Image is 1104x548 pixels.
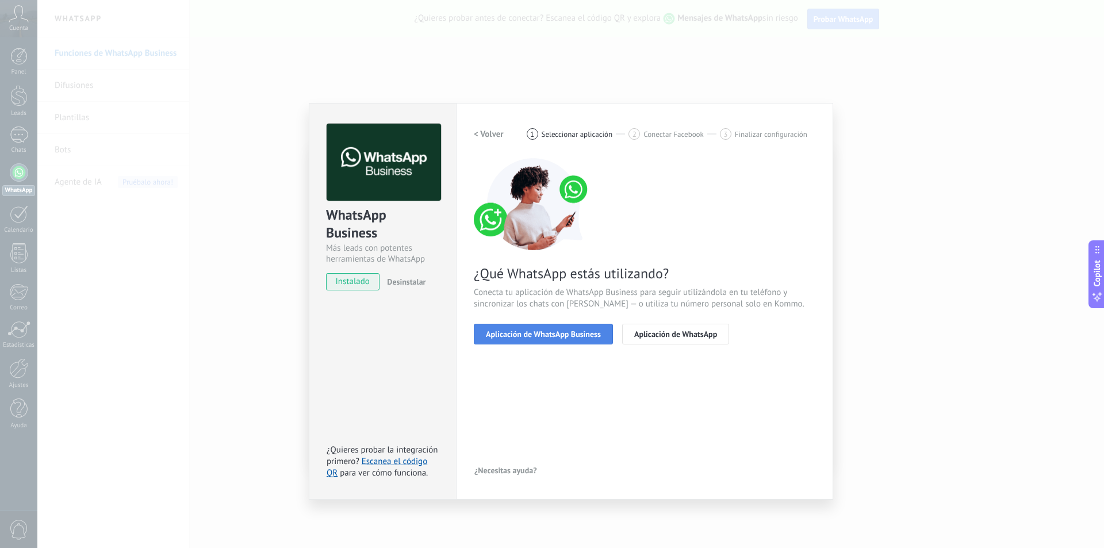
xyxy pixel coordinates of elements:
button: Aplicación de WhatsApp [622,324,729,344]
button: < Volver [474,124,504,144]
span: Desinstalar [387,277,425,287]
span: Copilot [1091,260,1103,286]
span: Aplicación de WhatsApp [634,330,717,338]
span: Seleccionar aplicación [542,130,613,139]
img: connect number [474,158,595,250]
img: logo_main.png [327,124,441,201]
span: para ver cómo funciona. [340,467,428,478]
span: Conecta tu aplicación de WhatsApp Business para seguir utilizándola en tu teléfono y sincronizar ... [474,287,815,310]
button: ¿Necesitas ayuda? [474,462,538,479]
span: 1 [530,129,534,139]
span: Finalizar configuración [735,130,807,139]
button: Aplicación de WhatsApp Business [474,324,613,344]
span: instalado [327,273,379,290]
div: WhatsApp Business [326,206,439,243]
span: Aplicación de WhatsApp Business [486,330,601,338]
div: Más leads con potentes herramientas de WhatsApp [326,243,439,265]
span: ¿Quieres probar la integración primero? [327,444,438,467]
a: Escanea el código QR [327,456,427,478]
h2: < Volver [474,129,504,140]
span: ¿Necesitas ayuda? [474,466,537,474]
span: 2 [632,129,637,139]
span: ¿Qué WhatsApp estás utilizando? [474,265,815,282]
button: Desinstalar [382,273,425,290]
span: 3 [723,129,727,139]
span: Conectar Facebook [643,130,704,139]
